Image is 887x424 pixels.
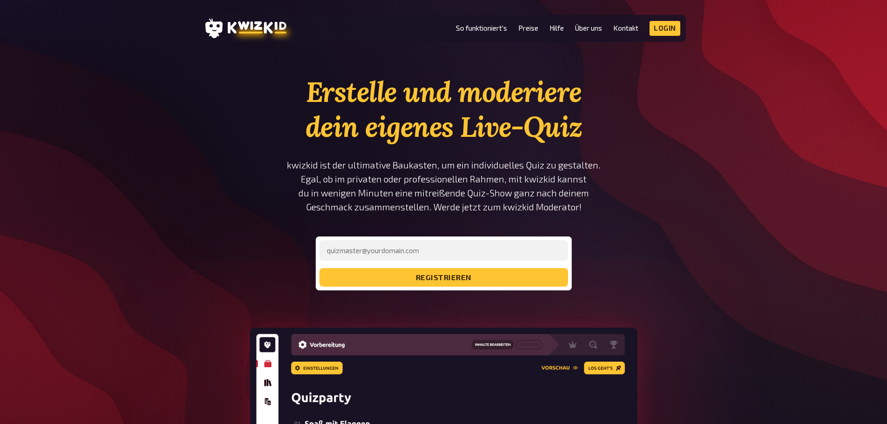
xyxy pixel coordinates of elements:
[456,24,507,32] a: So funktioniert's
[286,158,601,214] p: kwizkid ist der ultimative Baukasten, um ein individuelles Quiz zu gestalten. Egal, ob im private...
[319,240,568,261] input: quizmaster@yourdomain.com
[549,24,564,32] a: Hilfe
[650,21,680,36] a: Login
[286,74,601,144] h1: Erstelle und moderiere dein eigenes Live-Quiz
[613,24,638,32] a: Kontakt
[575,24,602,32] a: Über uns
[319,268,568,287] button: registrieren
[518,24,538,32] a: Preise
